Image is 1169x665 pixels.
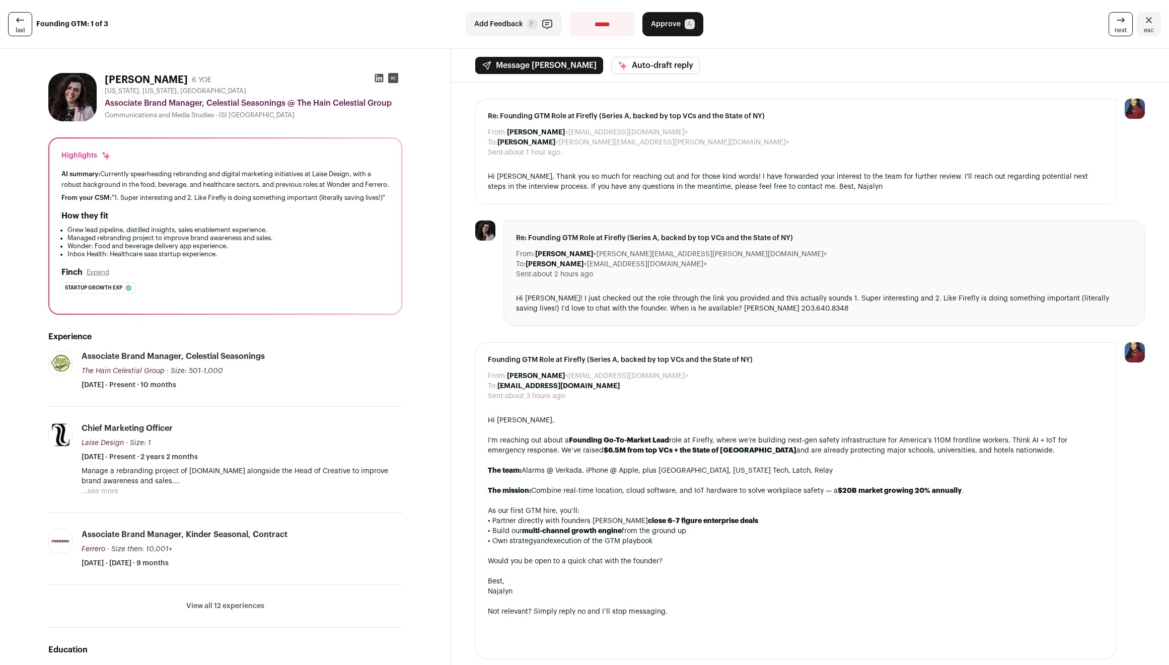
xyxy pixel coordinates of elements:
dd: about 2 hours ago [533,269,593,279]
dt: From: [488,371,507,381]
span: [US_STATE], [US_STATE], [GEOGRAPHIC_DATA] [105,87,246,95]
div: Combine real-time location, cloud software, and IoT hardware to solve workplace safety — a . [488,486,1104,496]
div: Highlights [61,151,111,161]
span: Laise Design [82,439,124,447]
strong: $20B market growing 20% annually [838,487,962,494]
span: [DATE] - Present · 2 years 2 months [82,452,198,462]
div: Not relevant? Simply reply no and I’ll stop messaging. [488,607,1104,617]
dt: Sent: [488,147,505,158]
dt: From: [516,249,535,259]
dd: <[EMAIL_ADDRESS][DOMAIN_NAME]> [526,259,707,269]
p: Manage a rebranding project of [DOMAIN_NAME] alongside the Head of Creative to improve brand awar... [82,466,402,486]
span: Startup growth exp [65,283,122,293]
a: last [8,12,32,36]
b: [PERSON_NAME] [535,251,593,258]
span: A [685,19,695,29]
span: Founding GTM Role at Firefly (Series A, backed by top VCs and the State of NY) [488,355,1104,365]
h2: Finch [61,266,83,278]
strong: Founding GTM: 1 of 3 [36,19,108,29]
img: 10010497-medium_jpg [1125,99,1145,119]
b: [PERSON_NAME] [497,139,555,146]
button: ...see more [82,486,118,496]
div: • Build our from the ground up [488,526,1104,536]
span: Re: Founding GTM Role at Firefly (Series A, backed by top VCs and the State of NY) [516,233,1132,243]
span: The Hain Celestial Group [82,367,165,375]
dd: <[EMAIL_ADDRESS][DOMAIN_NAME]> [507,127,688,137]
span: From your CSM: [61,194,112,201]
em: and [537,538,549,545]
dt: Sent: [516,269,533,279]
h2: How they fit [61,210,108,222]
div: Associate Brand Manager, Kinder Seasonal, Contract [82,529,287,540]
div: Hi [PERSON_NAME], [488,415,1104,425]
dd: about 1 hour ago [505,147,560,158]
span: · Size: 501-1,000 [167,367,223,375]
a: Founding Go-To-Market Lead [569,437,669,444]
li: Managed rebranding project to improve brand awareness and sales. [67,234,389,242]
dd: about 3 hours ago [505,391,565,401]
strong: The team: [488,467,522,474]
dt: To: [516,259,526,269]
dt: Sent: [488,391,505,401]
img: 3a8c353223522eb80a95d950ccaf3aec387ba1e6298e472d356912c74bfc4478.jpg [475,220,495,241]
b: [PERSON_NAME] [526,261,583,268]
strong: close 6–7 figure enterprise deals [648,518,758,525]
a: Close [1137,12,1161,36]
dd: <[PERSON_NAME][EMAIL_ADDRESS][PERSON_NAME][DOMAIN_NAME]> [497,137,789,147]
span: · Size: 1 [126,439,151,447]
div: Hi [PERSON_NAME], Thank you so much for reaching out and for those kind words! I have forwarded y... [488,172,1104,192]
div: • Partner directly with founders [PERSON_NAME] [488,516,1104,526]
strong: $6.5M from top VCs + the State of [GEOGRAPHIC_DATA] [604,447,796,454]
div: As our first GTM hire, you’ll: [488,506,1104,516]
b: [EMAIL_ADDRESS][DOMAIN_NAME] [497,383,620,390]
div: Communications and Media Studies - ISI [GEOGRAPHIC_DATA] [105,111,402,119]
span: AI summary: [61,171,100,177]
dt: To: [488,381,497,391]
span: esc [1144,26,1154,34]
span: Ferrero [82,546,105,553]
span: · Size then: 10,001+ [107,546,172,553]
dt: To: [488,137,497,147]
button: Auto-draft reply [611,57,700,74]
img: 10010497-medium_jpg [1125,342,1145,362]
span: F [527,19,537,29]
span: Approve [651,19,681,29]
dd: <[EMAIL_ADDRESS][DOMAIN_NAME]> [507,371,688,381]
div: Alarms @ Verkada, iPhone @ Apple, plus [GEOGRAPHIC_DATA], [US_STATE] Tech, Latch, Relay [488,466,1104,476]
div: • Own strategy execution of the GTM playbook [488,536,1104,546]
h1: [PERSON_NAME] [105,73,188,87]
li: Grew lead pipeline, distilled insights, sales enablement experience. [67,226,389,234]
button: Expand [87,268,109,276]
button: Message [PERSON_NAME] [475,57,603,74]
dd: <[PERSON_NAME][EMAIL_ADDRESS][PERSON_NAME][DOMAIN_NAME]> [535,249,827,259]
button: Approve A [642,12,703,36]
div: Currently spearheading rebranding and digital marketing initiatives at Laise Design, with a robus... [61,169,389,190]
div: Would you be open to a quick chat with the founder? [488,556,1104,566]
img: 3a8c353223522eb80a95d950ccaf3aec387ba1e6298e472d356912c74bfc4478.jpg [48,73,97,121]
button: Add Feedback F [466,12,562,36]
span: Re: Founding GTM Role at Firefly (Series A, backed by top VCs and the State of NY) [488,111,1104,121]
span: last [16,26,25,34]
h2: Education [48,644,402,656]
dt: From: [488,127,507,137]
strong: multi-channel growth engine [522,528,622,535]
li: Wonder: Food and beverage delivery app experience. [67,242,389,250]
div: Chief Marketing Officer [82,423,173,434]
div: "1. Super interesting and 2. Like Firefly is doing something important (literally saving lives!)" [61,194,389,202]
div: Associate Brand Manager, Celestial Seasonings @ The Hain Celestial Group [105,97,402,109]
li: Inbox Health: Healthcare saas startup experience. [67,250,389,258]
span: Add Feedback [474,19,523,29]
div: 6 YOE [192,75,211,85]
img: ba2aa3e19b6188f107e11fbc0a48d09ec36aae779d7e8316779faec11989fb4a.jpg [49,352,72,374]
h2: Experience [48,331,402,343]
span: [DATE] - Present · 10 months [82,380,176,390]
span: [DATE] - [DATE] · 9 months [82,558,169,568]
img: 6129a445e2dde1e0f1717b1b85895540fa0192ee0d709908894f4994d53419b7.jpg [49,423,72,447]
a: next [1109,12,1133,36]
div: I’m reaching out about a role at Firefly, where we’re building next-gen safety infrastructure for... [488,435,1104,456]
span: next [1115,26,1127,34]
div: Najalyn [488,586,1104,597]
img: 389d84b4454a82318c74ca6a0fc4c7bad4318f38c4da0b499af75a6737decd4d.jpg [49,530,72,553]
div: Hi [PERSON_NAME]! I just checked out the role through the link you provided and this actually sou... [516,293,1132,314]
